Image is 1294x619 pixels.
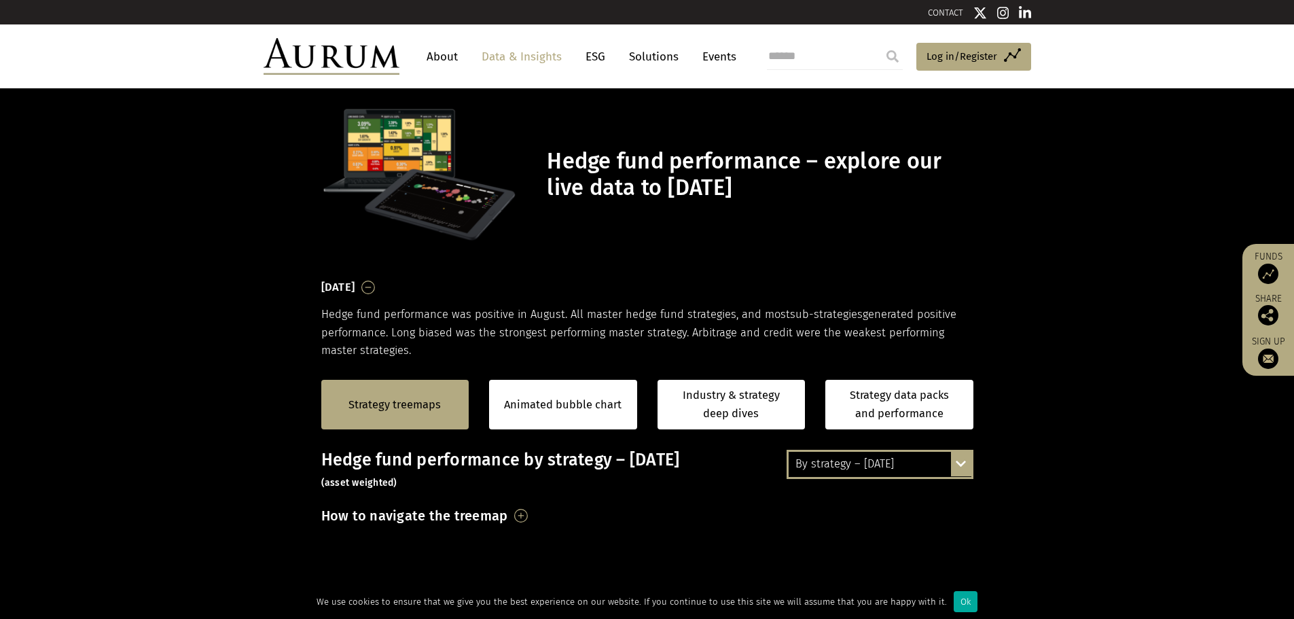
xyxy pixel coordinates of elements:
a: Sign up [1249,336,1287,369]
img: Sign up to our newsletter [1258,349,1278,369]
a: Strategy data packs and performance [825,380,973,429]
a: Solutions [622,44,685,69]
a: Funds [1249,251,1287,284]
img: Twitter icon [973,6,987,20]
p: Hedge fund performance was positive in August. All master hedge fund strategies, and most generat... [321,306,973,359]
h3: How to navigate the treemap [321,504,508,527]
a: CONTACT [928,7,963,18]
small: (asset weighted) [321,477,397,489]
img: Share this post [1258,305,1278,325]
div: By strategy – [DATE] [789,452,971,476]
a: Log in/Register [916,43,1031,71]
input: Submit [879,43,906,70]
h3: [DATE] [321,277,355,298]
img: Instagram icon [997,6,1009,20]
a: Strategy treemaps [348,396,441,414]
a: ESG [579,44,612,69]
span: Log in/Register [927,48,997,65]
span: sub-strategies [790,308,863,321]
h1: Hedge fund performance – explore our live data to [DATE] [547,148,969,201]
img: Linkedin icon [1019,6,1031,20]
img: Aurum [264,38,399,75]
div: Share [1249,294,1287,325]
a: Data & Insights [475,44,569,69]
a: Animated bubble chart [504,396,622,414]
a: Events [696,44,736,69]
a: Industry & strategy deep dives [658,380,806,429]
h3: Hedge fund performance by strategy – [DATE] [321,450,973,491]
a: About [420,44,465,69]
div: Ok [954,591,977,612]
img: Access Funds [1258,264,1278,284]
